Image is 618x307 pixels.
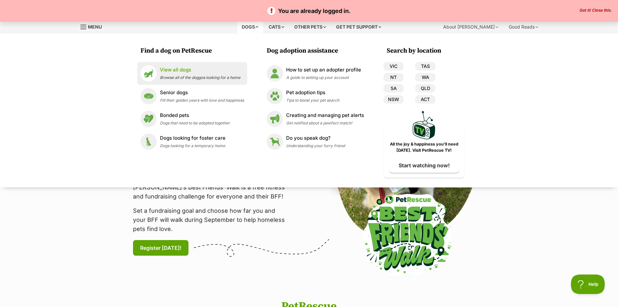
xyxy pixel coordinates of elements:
div: Cats [264,20,289,33]
a: Menu [80,20,106,32]
p: Do you speak dog? [286,134,345,142]
a: QLD [415,84,435,93]
span: Register [DATE]! [140,244,181,252]
a: NT [383,73,404,82]
a: Creating and managing pet alerts Creating and managing pet alerts Get notified about a pawfect ma... [267,111,364,127]
p: Creating and managing pet alerts [286,112,364,119]
p: How to set up an adopter profile [286,66,361,74]
a: Dogs looking for foster care Dogs looking for foster care Dogs looking for a temporary home [140,134,244,150]
a: SA [383,84,404,93]
div: Other pets [290,20,331,33]
img: PetRescue TV logo [413,111,435,139]
p: [PERSON_NAME]’s Best Friends' Walk is a free fitness and fundraising challenge for everyone and t... [133,183,289,201]
img: Bonded pets [140,111,157,127]
div: Get pet support [332,20,386,33]
iframe: Help Scout Beacon - Open [571,275,605,294]
span: Menu [88,24,102,30]
span: Tips to boost your pet search [286,98,339,103]
img: Do you speak dog? [267,134,283,150]
img: Dogs looking for foster care [140,134,157,150]
span: Dogs looking for a temporary home [160,143,225,148]
img: How to set up an adopter profile [267,65,283,82]
a: How to set up an adopter profile How to set up an adopter profile A guide to setting up your account [267,65,364,82]
p: All the joy & happiness you’ll need [DATE]. Visit PetRescue TV! [388,141,460,154]
a: WA [415,73,435,82]
p: Bonded pets [160,112,230,119]
div: Dogs [237,20,263,33]
p: Dogs looking for foster care [160,134,225,142]
a: Senior dogs Senior dogs Fill their golden years with love and happiness [140,88,244,104]
img: Creating and managing pet alerts [267,111,283,127]
span: Dogs that need to be adopted together [160,121,230,125]
span: Get notified about a pawfect match! [286,121,352,125]
a: View all dogs View all dogs Browse all of the doggos looking for a home [140,65,244,82]
img: Pet adoption tips [267,88,283,104]
a: Bonded pets Bonded pets Dogs that need to be adopted together [140,111,244,127]
img: Senior dogs [140,88,157,104]
div: Good Reads [504,20,543,33]
span: Fill their golden years with love and happiness [160,98,244,103]
a: Register [DATE]! [133,240,188,256]
h3: Find a dog on PetRescue [140,46,247,56]
a: NSW [383,95,404,104]
a: Do you speak dog? Do you speak dog? Understanding your furry friend [267,134,364,150]
span: Browse all of the doggos looking for a home [160,75,240,80]
a: VIC [383,62,404,70]
a: TAS [415,62,435,70]
img: View all dogs [140,65,157,82]
a: Pet adoption tips Pet adoption tips Tips to boost your pet search [267,88,364,104]
a: ACT [415,95,435,104]
a: Start watching now! [389,158,459,173]
p: Pet adoption tips [286,89,339,96]
p: Senior dogs [160,89,244,96]
div: About [PERSON_NAME] [439,20,503,33]
h3: Search by location [387,46,465,56]
span: Understanding your furry friend [286,143,345,148]
p: View all dogs [160,66,240,74]
span: A guide to setting up your account [286,75,349,80]
p: Set a fundraising goal and choose how far you and your BFF will walk during September to help hom... [133,206,289,234]
h3: Dog adoption assistance [267,46,367,56]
